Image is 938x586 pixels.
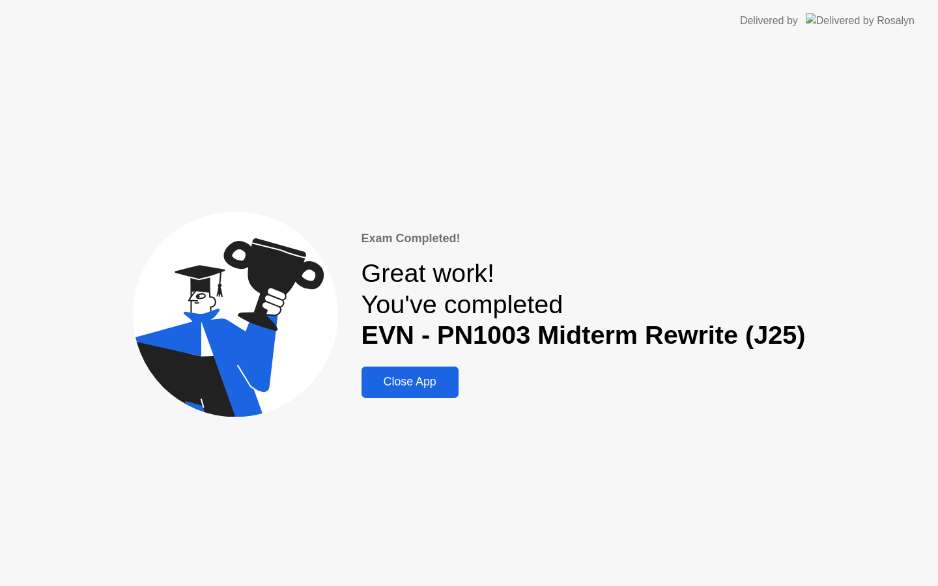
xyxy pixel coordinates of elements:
div: Delivered by [740,13,798,29]
div: Close App [365,375,455,389]
button: Close App [362,367,459,398]
img: Delivered by Rosalyn [806,13,915,28]
div: Exam Completed! [362,230,806,247]
div: Great work! You've completed [362,258,806,351]
b: EVN - PN1003 Midterm Rewrite (J25) [362,320,806,349]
